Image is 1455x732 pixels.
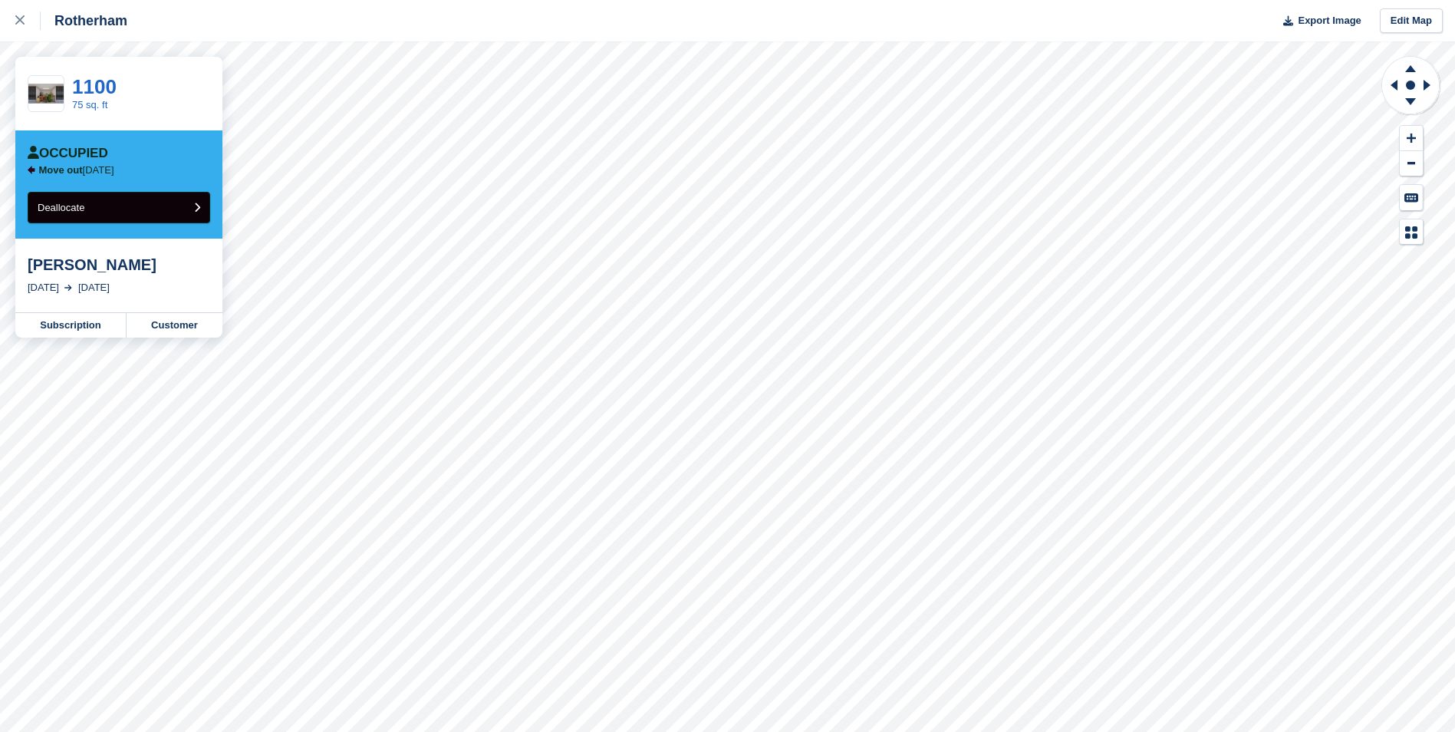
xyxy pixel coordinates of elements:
[28,146,108,161] div: Occupied
[41,12,127,30] div: Rotherham
[39,164,83,176] span: Move out
[28,256,210,274] div: [PERSON_NAME]
[72,75,117,98] a: 1100
[127,313,222,338] a: Customer
[1400,151,1423,176] button: Zoom Out
[1298,13,1361,28] span: Export Image
[1274,8,1361,34] button: Export Image
[38,202,84,213] span: Deallocate
[1400,219,1423,245] button: Map Legend
[39,164,114,176] p: [DATE]
[15,313,127,338] a: Subscription
[1380,8,1443,34] a: Edit Map
[1400,185,1423,210] button: Keyboard Shortcuts
[72,99,107,110] a: 75 sq. ft
[78,280,110,295] div: [DATE]
[28,280,59,295] div: [DATE]
[64,285,72,291] img: arrow-right-light-icn-cde0832a797a2874e46488d9cf13f60e5c3a73dbe684e267c42b8395dfbc2abf.svg
[28,192,210,223] button: Deallocate
[1400,126,1423,151] button: Zoom In
[28,84,64,104] img: 75%20SQ.FT.jpg
[28,166,35,174] img: arrow-left-icn-90495f2de72eb5bd0bd1c3c35deca35cc13f817d75bef06ecd7c0b315636ce7e.svg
